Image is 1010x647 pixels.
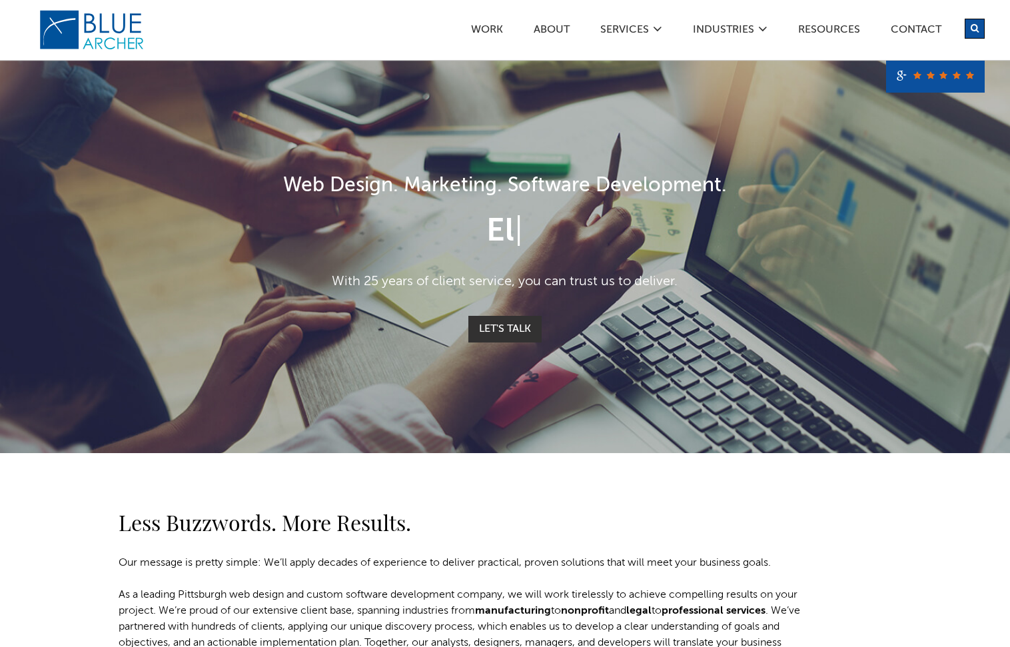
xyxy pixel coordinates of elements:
[486,216,514,248] span: El
[662,606,765,616] a: professional services
[475,606,551,616] a: manufacturing
[561,606,609,616] a: nonprofit
[470,25,504,39] a: Work
[119,506,811,538] h2: Less Buzzwords. More Results.
[797,25,861,39] a: Resources
[514,216,523,248] span: |
[119,272,891,292] p: With 25 years of client service, you can trust us to deliver.
[890,25,942,39] a: Contact
[692,25,755,39] a: Industries
[600,25,650,39] a: SERVICES
[119,171,891,201] h1: Web Design. Marketing. Software Development.
[119,555,811,571] p: Our message is pretty simple: We’ll apply decades of experience to deliver practical, proven solu...
[468,316,542,342] a: Let's Talk
[533,25,570,39] a: ABOUT
[626,606,652,616] a: legal
[39,9,145,51] img: Blue Archer Logo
